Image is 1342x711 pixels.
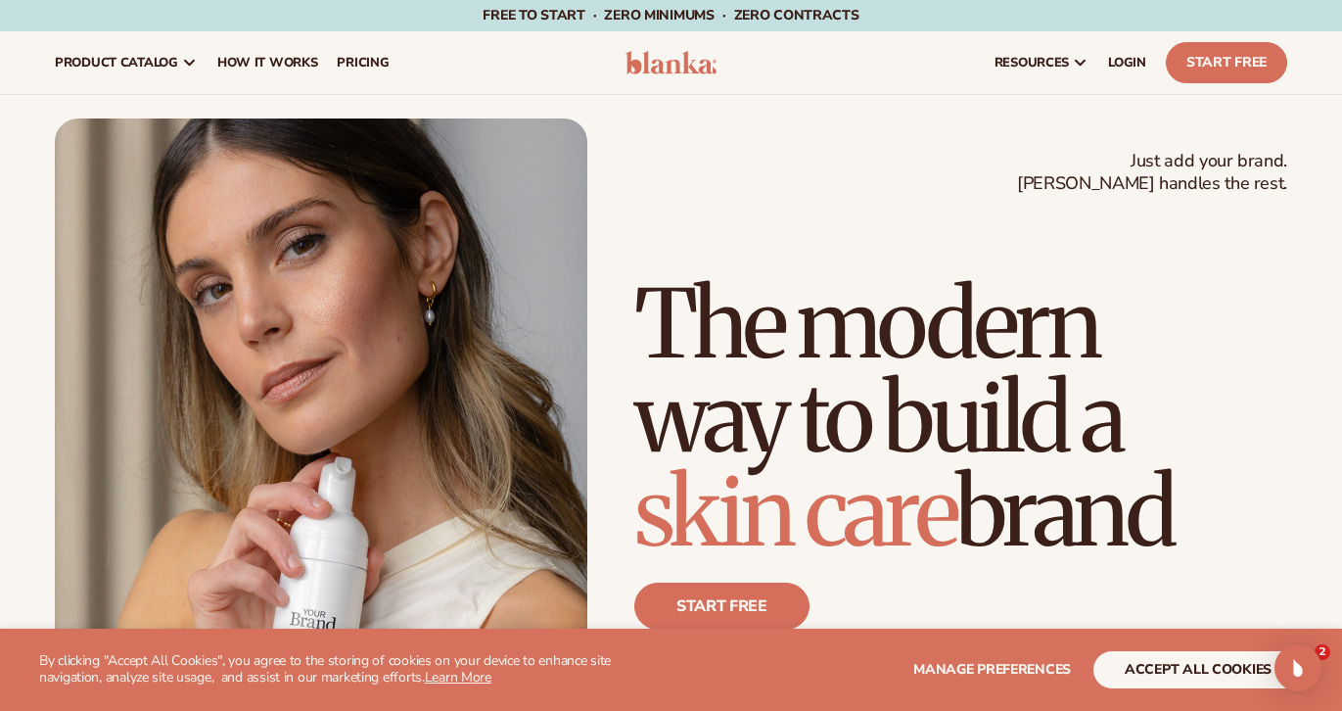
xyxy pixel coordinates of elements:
[208,31,328,94] a: How It Works
[1093,651,1303,688] button: accept all cookies
[1274,644,1321,691] div: Open Intercom Messenger
[634,453,955,571] span: skin care
[425,668,491,687] a: Learn More
[995,55,1069,71] span: resources
[483,6,858,24] span: Free to start · ZERO minimums · ZERO contracts
[45,31,208,94] a: product catalog
[1098,31,1156,94] a: LOGIN
[1108,55,1146,71] span: LOGIN
[1017,150,1287,196] span: Just add your brand. [PERSON_NAME] handles the rest.
[625,51,717,74] img: logo
[327,31,398,94] a: pricing
[985,31,1098,94] a: resources
[1166,42,1287,83] a: Start Free
[913,651,1071,688] button: Manage preferences
[1315,644,1330,660] span: 2
[39,653,671,687] p: By clicking "Accept All Cookies", you agree to the storing of cookies on your device to enhance s...
[337,55,389,71] span: pricing
[55,55,178,71] span: product catalog
[217,55,318,71] span: How It Works
[634,583,810,630] a: Start free
[634,277,1287,559] h1: The modern way to build a brand
[913,660,1071,679] span: Manage preferences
